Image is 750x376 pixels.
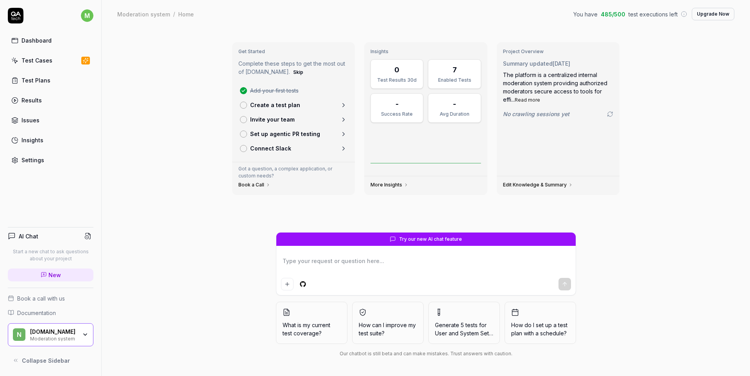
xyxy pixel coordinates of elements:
[276,350,576,357] div: Our chatbot is still beta and can make mistakes. Trust answers with caution.
[237,98,351,112] a: Create a test plan
[8,132,93,148] a: Insights
[8,323,93,347] button: N[DOMAIN_NAME]Moderation system
[433,111,476,118] div: Avg Duration
[21,136,43,144] div: Insights
[394,64,399,75] div: 0
[237,112,351,127] a: Invite your team
[276,302,347,344] button: What is my current test coverage?
[376,77,418,84] div: Test Results 30d
[435,321,493,337] span: Generate 5 tests for
[30,328,77,335] div: NEG.BG
[453,98,456,109] div: -
[399,236,462,243] span: Try our new AI chat feature
[352,302,424,344] button: How can I improve my test suite?
[250,115,295,124] p: Invite your team
[81,8,93,23] button: m
[607,111,613,117] a: Go to crawling settings
[8,294,93,303] a: Book a call with us
[22,356,70,365] span: Collapse Sidebar
[238,59,349,77] p: Complete these steps to get the most out of [DOMAIN_NAME].
[503,110,569,118] span: No crawling sessions yet
[8,53,93,68] a: Test Cases
[692,8,734,20] button: Upgrade Now
[376,111,418,118] div: Success Rate
[8,269,93,281] a: New
[359,321,417,337] span: How can I improve my test suite?
[8,248,93,262] p: Start a new chat to ask questions about your project
[371,182,408,188] a: More Insights
[30,335,77,341] div: Moderation system
[8,93,93,108] a: Results
[8,73,93,88] a: Test Plans
[250,144,291,152] p: Connect Slack
[238,165,349,179] p: Got a question, a complex application, or custom needs?
[503,182,573,188] a: Edit Knowledge & Summary
[21,36,52,45] div: Dashboard
[601,10,625,18] span: 485 / 500
[8,113,93,128] a: Issues
[19,232,38,240] h4: AI Chat
[553,60,570,67] time: [DATE]
[17,294,65,303] span: Book a call with us
[505,302,576,344] button: How do I set up a test plan with a schedule?
[173,10,175,18] div: /
[283,321,341,337] span: What is my current test coverage?
[433,77,476,84] div: Enabled Tests
[237,141,351,156] a: Connect Slack
[511,321,569,337] span: How do I set up a test plan with a schedule?
[396,98,399,109] div: -
[48,271,61,279] span: New
[453,64,457,75] div: 7
[117,10,170,18] div: Moderation system
[428,302,500,344] button: Generate 5 tests forUser and System Settings
[573,10,598,18] span: You have
[17,309,56,317] span: Documentation
[503,72,607,103] span: The platform is a centralized internal moderation system providing authorized moderators secure a...
[21,76,50,84] div: Test Plans
[238,48,349,55] h3: Get Started
[81,9,93,22] span: m
[178,10,194,18] div: Home
[281,278,294,290] button: Add attachment
[503,60,553,67] span: Summary updated
[250,130,320,138] p: Set up agentic PR testing
[371,48,481,55] h3: Insights
[8,152,93,168] a: Settings
[8,353,93,368] button: Collapse Sidebar
[435,330,501,337] span: User and System Settings
[13,328,25,341] span: N
[628,10,678,18] span: test executions left
[21,116,39,124] div: Issues
[8,309,93,317] a: Documentation
[238,182,270,188] a: Book a Call
[21,56,52,64] div: Test Cases
[515,97,540,104] button: Read more
[8,33,93,48] a: Dashboard
[503,48,614,55] h3: Project Overview
[292,68,305,77] button: Skip
[21,156,44,164] div: Settings
[250,101,300,109] p: Create a test plan
[21,96,42,104] div: Results
[237,127,351,141] a: Set up agentic PR testing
